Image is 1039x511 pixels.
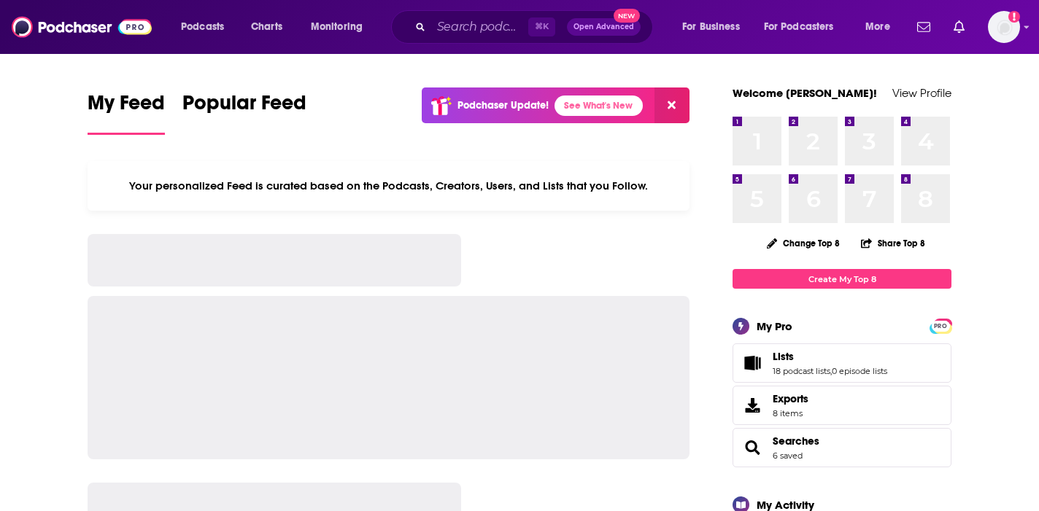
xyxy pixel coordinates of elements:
[773,450,803,461] a: 6 saved
[830,366,832,376] span: ,
[773,366,830,376] a: 18 podcast lists
[555,95,643,116] a: See What's New
[733,343,951,383] span: Lists
[855,15,908,39] button: open menu
[988,11,1020,43] span: Logged in as megcassidy
[911,15,936,39] a: Show notifications dropdown
[892,86,951,100] a: View Profile
[682,17,740,37] span: For Business
[88,90,165,124] span: My Feed
[181,17,224,37] span: Podcasts
[832,366,887,376] a: 0 episode lists
[733,428,951,467] span: Searches
[865,17,890,37] span: More
[988,11,1020,43] button: Show profile menu
[773,434,819,448] a: Searches
[614,9,640,23] span: New
[738,353,767,373] a: Lists
[932,321,949,332] span: PRO
[758,234,849,252] button: Change Top 8
[301,15,382,39] button: open menu
[88,90,165,135] a: My Feed
[860,229,926,257] button: Share Top 8
[88,161,690,211] div: Your personalized Feed is curated based on the Podcasts, Creators, Users, and Lists that you Follow.
[773,392,808,405] span: Exports
[773,408,808,418] span: 8 items
[573,23,634,31] span: Open Advanced
[1008,11,1020,23] svg: Add a profile image
[567,18,641,36] button: Open AdvancedNew
[932,320,949,331] a: PRO
[242,15,291,39] a: Charts
[171,15,243,39] button: open menu
[251,17,282,37] span: Charts
[672,15,758,39] button: open menu
[182,90,306,124] span: Popular Feed
[733,386,951,425] a: Exports
[738,437,767,458] a: Searches
[733,269,951,289] a: Create My Top 8
[738,395,767,416] span: Exports
[948,15,970,39] a: Show notifications dropdown
[764,17,834,37] span: For Podcasters
[405,10,667,44] div: Search podcasts, credits, & more...
[528,17,555,36] span: ⌘ K
[431,15,528,39] input: Search podcasts, credits, & more...
[733,86,877,100] a: Welcome [PERSON_NAME]!
[988,11,1020,43] img: User Profile
[754,15,855,39] button: open menu
[757,319,792,333] div: My Pro
[773,350,794,363] span: Lists
[311,17,363,37] span: Monitoring
[12,13,152,41] img: Podchaser - Follow, Share and Rate Podcasts
[182,90,306,135] a: Popular Feed
[457,99,549,112] p: Podchaser Update!
[773,350,887,363] a: Lists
